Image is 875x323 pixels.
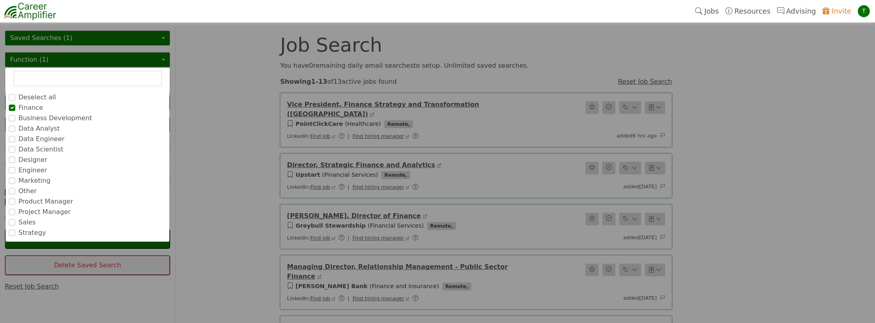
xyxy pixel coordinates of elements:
label: Data Analyst [18,124,60,133]
label: Strategy [18,228,46,238]
label: Product Manager [18,197,73,206]
label: Finance [18,103,43,113]
div: T [858,5,870,17]
a: Invite [819,2,855,20]
label: Sales [18,218,36,227]
label: Other [18,186,37,196]
label: Project Manager [18,207,71,217]
a: Advising [773,2,819,20]
a: Resources [722,2,774,20]
label: Data Engineer [18,134,65,144]
label: Designer [18,155,47,165]
label: Business Development [18,113,92,123]
a: Jobs [692,2,722,20]
label: Data Scientist [18,145,63,154]
label: Engineer [18,166,47,175]
img: career-amplifier-logo.png [4,1,56,21]
label: Deselect all [18,93,56,102]
label: Marketing [18,176,51,186]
